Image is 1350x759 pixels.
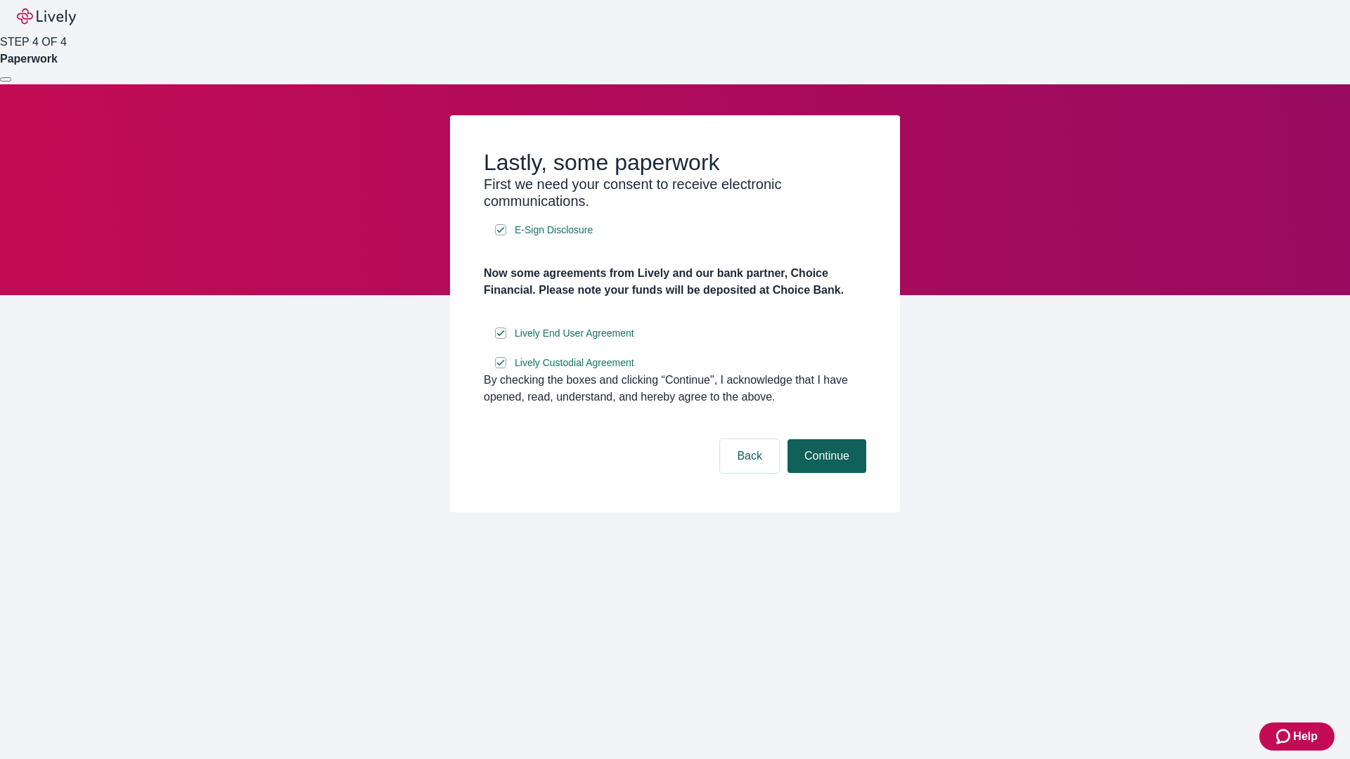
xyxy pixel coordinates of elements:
span: Help [1293,728,1318,745]
div: By checking the boxes and clicking “Continue", I acknowledge that I have opened, read, understand... [484,372,866,406]
a: e-sign disclosure document [512,325,637,342]
a: e-sign disclosure document [512,221,596,239]
button: Zendesk support iconHelp [1259,722,1335,751]
span: Lively Custodial Agreement [515,356,634,370]
a: e-sign disclosure document [512,354,637,372]
h4: Now some agreements from Lively and our bank partner, Choice Financial. Please note your funds wi... [484,265,866,299]
span: E-Sign Disclosure [515,223,593,238]
button: Continue [787,439,866,473]
span: Lively End User Agreement [515,326,634,341]
h2: Lastly, some paperwork [484,149,866,176]
svg: Zendesk support icon [1276,728,1293,745]
h3: First we need your consent to receive electronic communications. [484,176,866,209]
button: Back [720,439,779,473]
img: Lively [17,8,76,25]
